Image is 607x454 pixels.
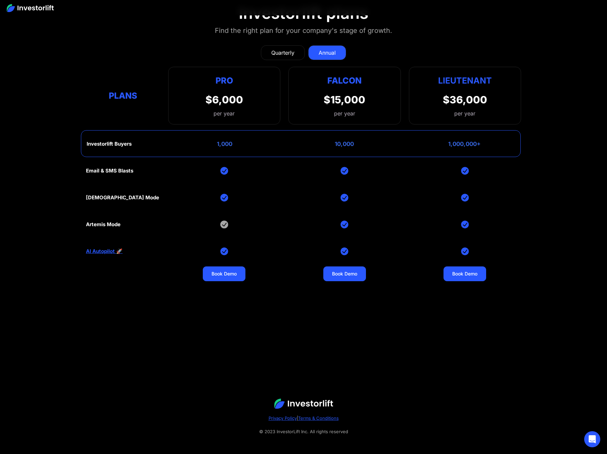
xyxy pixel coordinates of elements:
a: Book Demo [203,266,245,281]
div: $6,000 [205,94,243,106]
div: 1,000,000+ [448,141,481,147]
a: Book Demo [323,266,366,281]
a: Privacy Policy [269,415,297,421]
strong: Lieutenant [438,75,492,86]
div: Email & SMS Blasts [86,168,133,174]
div: Plans [86,89,160,102]
div: | [13,414,594,422]
div: Open Intercom Messenger [584,431,600,447]
div: Find the right plan for your company's stage of growth. [215,25,392,36]
div: Artemis Mode [86,221,121,228]
div: Quarterly [271,49,294,57]
div: per year [205,109,243,117]
div: Investorlift plans [239,3,368,23]
div: per year [334,109,355,117]
div: Investorlift Buyers [87,141,132,147]
a: AI Autopilot 🚀 [86,248,123,254]
a: Book Demo [443,266,486,281]
div: Annual [319,49,336,57]
a: Terms & Conditions [298,415,339,421]
div: $15,000 [324,94,365,106]
div: Falcon [327,74,362,87]
div: 1,000 [217,141,232,147]
div: $36,000 [443,94,487,106]
div: per year [454,109,475,117]
div: © 2023 InvestorLift Inc. All rights reserved [13,427,594,436]
div: Pro [205,74,243,87]
div: 10,000 [335,141,354,147]
div: [DEMOGRAPHIC_DATA] Mode [86,195,159,201]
